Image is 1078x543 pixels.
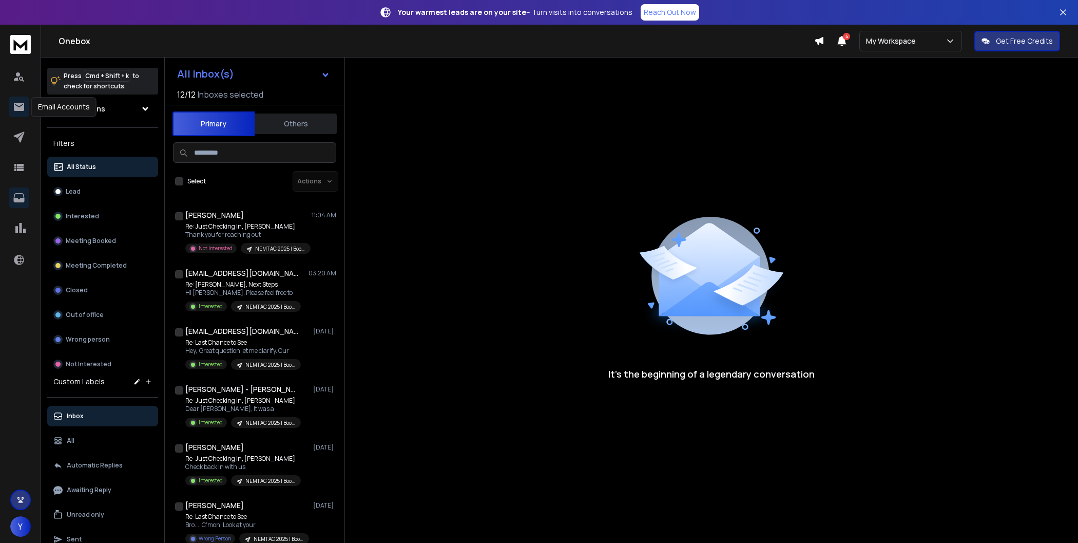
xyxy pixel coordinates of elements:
p: NEMTAC 2025 | Booth Engagements [255,245,304,253]
button: Lead [47,181,158,202]
h1: [EMAIL_ADDRESS][DOMAIN_NAME] [185,268,298,278]
h1: All Inbox(s) [177,69,234,79]
p: Meeting Booked [66,237,116,245]
p: Bro.... C'mon. Look at your [185,521,309,529]
h1: [PERSON_NAME] - [PERSON_NAME] Transportation [185,384,298,395]
p: Get Free Credits [996,36,1053,46]
button: Unread only [47,504,158,525]
p: Re: Just Checking In, [PERSON_NAME] [185,455,301,463]
p: 03:20 AM [309,269,336,277]
p: Re: [PERSON_NAME], Next Steps [185,280,301,289]
button: Primary [172,111,255,136]
h1: [PERSON_NAME] [185,500,244,511]
p: Not Interested [199,245,233,252]
p: Re: Last Chance to See [185,513,309,521]
h3: Custom Labels [53,377,105,387]
button: All Inbox(s) [169,64,338,84]
button: Out of office [47,305,158,325]
strong: Your warmest leads are on your site [398,7,526,17]
p: Awaiting Reply [67,486,111,494]
p: Meeting Completed [66,261,127,270]
img: logo [10,35,31,54]
p: Re: Last Chance to See [185,339,301,347]
p: Re: Just Checking In, [PERSON_NAME] [185,397,301,405]
button: Interested [47,206,158,227]
p: Dear [PERSON_NAME], It was a [185,405,301,413]
button: Others [255,113,337,135]
p: Interested [199,477,223,484]
p: – Turn visits into conversations [398,7,632,17]
button: Y [10,516,31,537]
p: 11:04 AM [312,211,336,219]
button: Wrong person [47,329,158,350]
p: Inbox [67,412,84,420]
p: [DATE] [313,385,336,394]
p: Interested [66,212,99,220]
label: Select [187,177,206,185]
button: Not Interested [47,354,158,375]
button: Inbox [47,406,158,426]
h1: Onebox [59,35,814,47]
p: Automatic Replies [67,461,123,470]
button: All Status [47,157,158,177]
h3: Inboxes selected [198,88,263,101]
p: It’s the beginning of a legendary conversation [608,367,815,381]
p: NEMTAC 2025 | Booth Engagements [254,535,303,543]
p: Lead [66,188,81,196]
p: Re: Just Checking In, [PERSON_NAME] [185,222,309,231]
button: Automatic Replies [47,455,158,476]
p: Wrong Person [199,535,231,542]
button: All [47,430,158,451]
p: [DATE] [313,501,336,510]
p: Reach Out Now [644,7,696,17]
p: Interested [199,419,223,426]
span: 4 [843,33,850,40]
button: Meeting Completed [47,255,158,276]
p: Press to check for shortcuts. [64,71,139,91]
p: Out of office [66,311,104,319]
span: 12 / 12 [177,88,196,101]
p: Check back in with us [185,463,301,471]
h1: [EMAIL_ADDRESS][DOMAIN_NAME] [185,326,298,336]
button: Closed [47,280,158,301]
p: NEMTAC 2025 | Booth Engagements [245,303,295,311]
span: Cmd + Shift + k [84,70,130,82]
button: Awaiting Reply [47,480,158,500]
h1: [PERSON_NAME] [185,210,244,220]
p: Wrong person [66,335,110,344]
button: Meeting Booked [47,231,158,251]
p: NEMTAC 2025 | Booth Engagements [245,361,295,369]
p: My Workspace [866,36,920,46]
button: Get Free Credits [974,31,1060,51]
p: All Status [67,163,96,171]
p: [DATE] [313,327,336,335]
p: NEMTAC 2025 | Booth Engagements [245,419,295,427]
p: Thank you for reaching out [185,231,309,239]
div: Email Accounts [31,97,97,117]
p: Hey, Great question let me clarify. Our [185,347,301,355]
p: NEMTAC 2025 | Booth Engagements [245,477,295,485]
h1: [PERSON_NAME] [185,442,244,453]
button: All Campaigns [47,99,158,119]
h3: Filters [47,136,158,151]
a: Reach Out Now [641,4,699,21]
p: Hi [PERSON_NAME], Please feel free to [185,289,301,297]
p: Interested [199,303,223,310]
p: Not Interested [66,360,111,368]
p: Closed [66,286,88,294]
p: [DATE] [313,443,336,452]
p: All [67,437,74,445]
p: Unread only [67,511,104,519]
p: Interested [199,361,223,368]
